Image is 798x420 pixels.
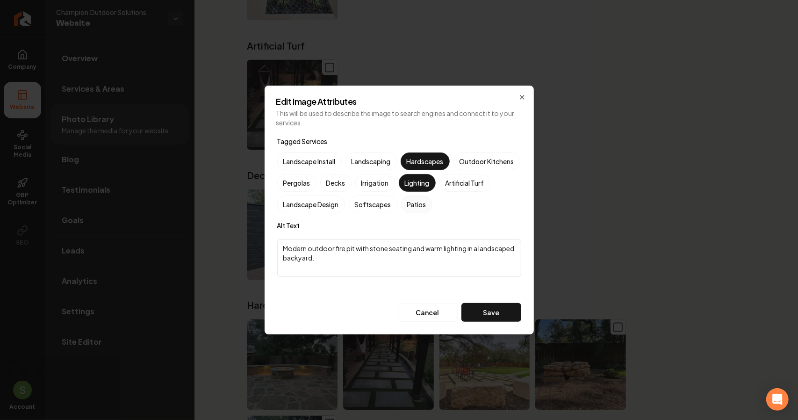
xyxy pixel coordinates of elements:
[349,196,397,213] label: Softscapes
[401,196,432,213] label: Patios
[399,174,436,192] label: Lighting
[401,152,450,170] label: Hardscapes
[277,174,316,192] label: Pergolas
[439,174,490,192] label: Artificial Turf
[277,221,521,230] label: Alt Text
[320,174,352,192] label: Decks
[276,97,522,106] h2: Edit Image Attributes
[277,196,345,213] label: Landscape Design
[277,137,328,145] label: Tagged Services
[453,152,520,170] label: Outdoor Kitchens
[398,303,458,322] button: Cancel
[345,152,397,170] label: Landscaping
[277,152,342,170] label: Landscape Install
[461,303,521,322] button: Save
[277,239,521,277] textarea: Modern outdoor fire pit with stone seating and warm lighting in a landscaped backyard.
[355,174,395,192] label: Irrigation
[276,109,522,127] p: This will be used to describe the image to search engines and connect it to your services.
